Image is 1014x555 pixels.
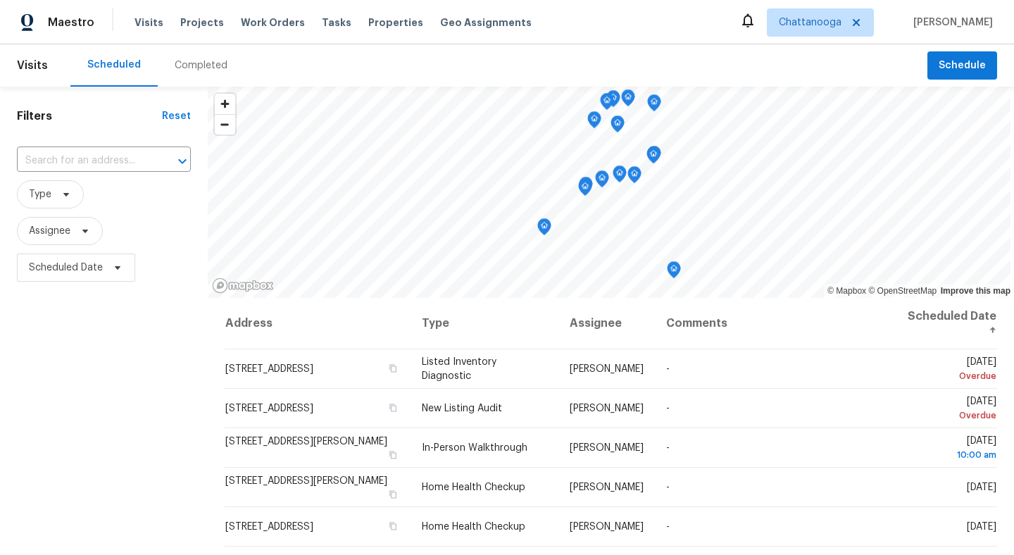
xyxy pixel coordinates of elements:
[600,93,614,115] div: Map marker
[215,94,235,114] button: Zoom in
[29,261,103,275] span: Scheduled Date
[241,15,305,30] span: Work Orders
[779,15,841,30] span: Chattanooga
[666,443,670,453] span: -
[579,177,593,199] div: Map marker
[666,522,670,532] span: -
[225,298,411,349] th: Address
[887,298,997,349] th: Scheduled Date ↑
[411,298,559,349] th: Type
[606,90,620,112] div: Map marker
[29,187,51,201] span: Type
[215,115,235,135] span: Zoom out
[215,114,235,135] button: Zoom out
[667,261,681,283] div: Map marker
[611,116,625,137] div: Map marker
[537,218,551,240] div: Map marker
[570,364,644,374] span: [PERSON_NAME]
[941,286,1010,296] a: Improve this map
[666,404,670,413] span: -
[368,15,423,30] span: Properties
[570,482,644,492] span: [PERSON_NAME]
[595,170,609,192] div: Map marker
[175,58,227,73] div: Completed
[422,522,525,532] span: Home Health Checkup
[134,15,163,30] span: Visits
[899,436,996,462] span: [DATE]
[422,443,527,453] span: In-Person Walkthrough
[225,364,313,374] span: [STREET_ADDRESS]
[647,94,661,116] div: Map marker
[387,488,399,501] button: Copy Address
[967,522,996,532] span: [DATE]
[647,146,661,168] div: Map marker
[899,409,996,423] div: Overdue
[180,15,224,30] span: Projects
[570,443,644,453] span: [PERSON_NAME]
[29,224,70,238] span: Assignee
[967,482,996,492] span: [DATE]
[868,286,937,296] a: OpenStreetMap
[627,166,641,188] div: Map marker
[666,482,670,492] span: -
[387,520,399,532] button: Copy Address
[173,151,192,171] button: Open
[17,109,162,123] h1: Filters
[225,437,387,447] span: [STREET_ADDRESS][PERSON_NAME]
[440,15,532,30] span: Geo Assignments
[225,404,313,413] span: [STREET_ADDRESS]
[48,15,94,30] span: Maestro
[899,369,996,383] div: Overdue
[646,146,661,168] div: Map marker
[422,482,525,492] span: Home Health Checkup
[613,166,627,187] div: Map marker
[422,404,502,413] span: New Listing Audit
[422,357,496,381] span: Listed Inventory Diagnostic
[899,448,996,462] div: 10:00 am
[899,397,996,423] span: [DATE]
[87,58,141,72] div: Scheduled
[927,51,997,80] button: Schedule
[387,401,399,414] button: Copy Address
[322,18,351,27] span: Tasks
[225,476,387,486] span: [STREET_ADDRESS][PERSON_NAME]
[908,15,993,30] span: [PERSON_NAME]
[162,109,191,123] div: Reset
[666,364,670,374] span: -
[208,87,1010,298] canvas: Map
[570,522,644,532] span: [PERSON_NAME]
[387,449,399,461] button: Copy Address
[17,50,48,81] span: Visits
[621,89,635,111] div: Map marker
[899,357,996,383] span: [DATE]
[17,150,151,172] input: Search for an address...
[558,298,655,349] th: Assignee
[578,179,592,201] div: Map marker
[570,404,644,413] span: [PERSON_NAME]
[587,111,601,133] div: Map marker
[225,522,313,532] span: [STREET_ADDRESS]
[939,57,986,75] span: Schedule
[387,362,399,375] button: Copy Address
[655,298,887,349] th: Comments
[827,286,866,296] a: Mapbox
[212,277,274,294] a: Mapbox homepage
